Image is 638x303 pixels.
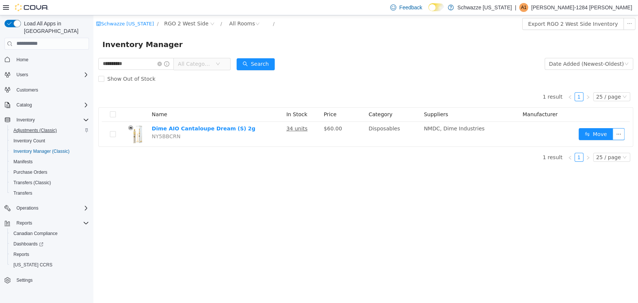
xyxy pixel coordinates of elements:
span: Users [16,72,28,78]
i: icon: close-circle [117,6,121,11]
span: All Categories [84,45,118,52]
span: Show Out of Stock [11,61,65,67]
li: 1 result [449,137,469,146]
span: / [179,6,181,11]
span: Inventory Manager (Classic) [13,148,70,154]
a: Customers [13,86,41,95]
a: Transfers [10,189,35,198]
button: Transfers (Classic) [7,177,92,188]
i: icon: down [531,46,535,52]
i: icon: right [492,140,497,145]
span: / [127,6,129,11]
span: Catalog [16,102,32,108]
span: Purchase Orders [10,168,89,177]
i: icon: left [474,140,479,145]
span: Manifests [10,157,89,166]
span: Category [275,96,299,102]
span: Settings [13,275,89,285]
span: RGO 2 West Side [71,4,115,12]
li: Next Page [490,137,499,146]
span: Inventory [16,117,35,123]
div: All Rooms [136,3,161,14]
span: Inventory Manager (Classic) [10,147,89,156]
button: Reports [1,218,92,228]
div: Andrew-1284 Grimm [519,3,528,12]
span: Reports [10,250,89,259]
i: icon: close-circle [162,6,166,11]
li: 1 result [449,77,469,86]
a: Purchase Orders [10,168,50,177]
li: Previous Page [472,77,481,86]
p: Schwazze [US_STATE] [457,3,512,12]
input: Dark Mode [428,3,444,11]
i: icon: close-circle [64,46,68,51]
span: Settings [16,277,33,283]
p: [PERSON_NAME]-1284 [PERSON_NAME] [531,3,632,12]
a: Adjustments (Classic) [10,126,60,135]
span: Home [13,55,89,64]
span: Dashboards [10,239,89,248]
button: Operations [1,203,92,213]
button: Settings [1,275,92,285]
span: Suppliers [330,96,355,102]
button: icon: ellipsis [530,3,542,15]
button: Inventory [1,115,92,125]
span: Reports [13,251,29,257]
span: Manufacturer [429,96,464,102]
div: Date Added (Newest-Oldest) [456,43,530,54]
u: 34 units [193,110,214,116]
a: 1 [481,77,490,86]
i: icon: down [529,79,533,84]
li: Previous Page [472,137,481,146]
i: icon: info-circle [71,46,76,51]
button: icon: ellipsis [519,113,531,125]
span: Customers [16,87,38,93]
p: | [515,3,516,12]
span: Price [230,96,243,102]
button: Operations [13,204,41,213]
span: Customers [13,85,89,95]
span: Operations [16,205,38,211]
a: Home [13,55,31,64]
span: Transfers (Classic) [13,180,51,186]
button: Manifests [7,157,92,167]
a: Manifests [10,157,36,166]
span: Adjustments (Classic) [13,127,57,133]
a: [US_STATE] CCRS [10,260,55,269]
li: Next Page [490,77,499,86]
button: Adjustments (Classic) [7,125,92,136]
span: In Stock [193,96,214,102]
button: [US_STATE] CCRS [7,260,92,270]
span: Inventory Count [13,138,45,144]
button: Reports [13,219,35,228]
button: Inventory Count [7,136,92,146]
a: icon: shopSchwazze [US_STATE] [3,6,61,11]
button: Export RGO 2 West Side Inventory [429,3,530,15]
i: icon: shop [3,6,7,11]
i: icon: right [492,80,497,84]
span: Catalog [13,101,89,109]
span: Home [16,57,28,63]
a: Inventory Count [10,136,48,145]
span: Transfers (Classic) [10,178,89,187]
span: Load All Apps in [GEOGRAPHIC_DATA] [21,20,89,35]
a: Settings [13,276,36,285]
button: Inventory Manager (Classic) [7,146,92,157]
span: NMDC, Dime Industries [330,110,391,116]
span: Reports [16,220,32,226]
button: Catalog [13,101,35,109]
span: Dashboards [13,241,43,247]
span: Reports [13,219,89,228]
span: Inventory Manager [9,23,94,35]
span: Purchase Orders [13,169,47,175]
button: Canadian Compliance [7,228,92,239]
button: Purchase Orders [7,167,92,177]
span: Transfers [10,189,89,198]
span: Users [13,70,89,79]
span: Manifests [13,159,33,165]
button: icon: searchSearch [143,43,181,55]
a: Reports [10,250,32,259]
button: Catalog [1,100,92,110]
span: Name [58,96,74,102]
